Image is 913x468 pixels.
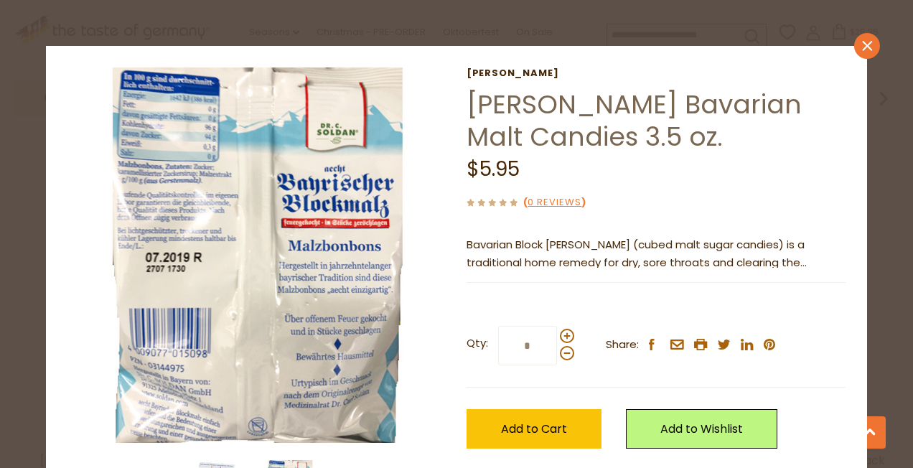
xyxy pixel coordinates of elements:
[67,67,443,443] img: Dr. Soldan Bavarian Malt Candies 3.5 oz.
[606,336,639,354] span: Share:
[467,155,520,183] span: $5.95
[467,409,601,449] button: Add to Cart
[467,86,802,155] a: [PERSON_NAME] Bavarian Malt Candies 3.5 oz.
[467,334,488,352] strong: Qty:
[467,236,846,272] p: Bavarian Block [PERSON_NAME] (cubed malt sugar candies) is a traditional home remedy for dry, sor...
[626,409,777,449] a: Add to Wishlist
[498,326,557,365] input: Qty:
[523,195,586,209] span: ( )
[501,421,567,437] span: Add to Cart
[528,195,581,210] a: 0 Reviews
[467,67,846,79] a: [PERSON_NAME]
